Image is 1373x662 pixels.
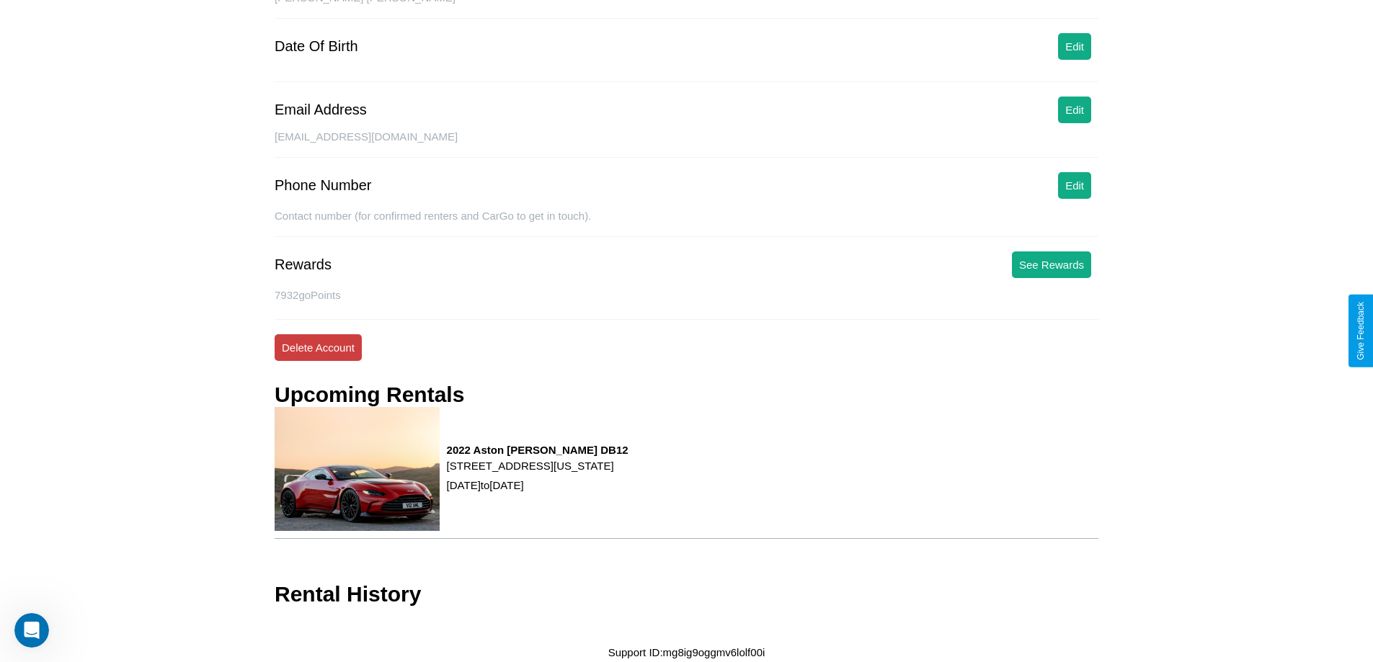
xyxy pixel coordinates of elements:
p: [DATE] to [DATE] [447,475,628,495]
div: Email Address [275,102,367,118]
div: Phone Number [275,177,372,194]
p: Support ID: mg8ig9oggmv6lolf00i [608,643,765,662]
h3: Rental History [275,582,421,607]
img: rental [275,407,440,530]
button: See Rewards [1012,251,1091,278]
p: 7932 goPoints [275,285,1098,305]
h3: 2022 Aston [PERSON_NAME] DB12 [447,444,628,456]
p: [STREET_ADDRESS][US_STATE] [447,456,628,475]
button: Edit [1058,97,1091,123]
button: Edit [1058,33,1091,60]
div: Date Of Birth [275,38,358,55]
div: [EMAIL_ADDRESS][DOMAIN_NAME] [275,130,1098,158]
div: Rewards [275,256,332,273]
button: Delete Account [275,334,362,361]
h3: Upcoming Rentals [275,383,464,407]
iframe: Intercom live chat [14,613,49,648]
div: Contact number (for confirmed renters and CarGo to get in touch). [275,210,1098,237]
div: Give Feedback [1356,302,1366,360]
button: Edit [1058,172,1091,199]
